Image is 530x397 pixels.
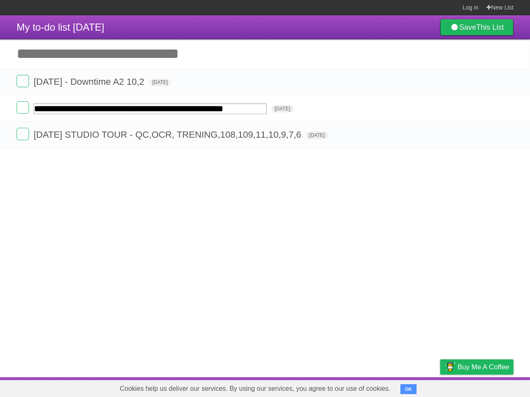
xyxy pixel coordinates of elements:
[111,380,399,397] span: Cookies help us deliver our services. By using our services, you agree to our use of cookies.
[357,379,391,395] a: Developers
[149,79,171,86] span: [DATE]
[476,23,504,31] b: This List
[429,379,451,395] a: Privacy
[440,359,513,375] a: Buy me a coffee
[458,360,509,374] span: Buy me a coffee
[306,132,328,139] span: [DATE]
[461,379,513,395] a: Suggest a feature
[34,129,303,140] span: [DATE] STUDIO TOUR - QC,OCR, TRENING,108,109,11,10,9,7,6
[444,360,455,374] img: Buy me a coffee
[401,379,419,395] a: Terms
[17,22,104,33] span: My to-do list [DATE]
[440,19,513,36] a: SaveThis List
[17,128,29,140] label: Done
[17,75,29,87] label: Done
[330,379,347,395] a: About
[34,77,146,87] span: [DATE] - Downtime A2 10,2
[400,384,417,394] button: OK
[271,105,294,112] span: [DATE]
[17,101,29,114] label: Done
